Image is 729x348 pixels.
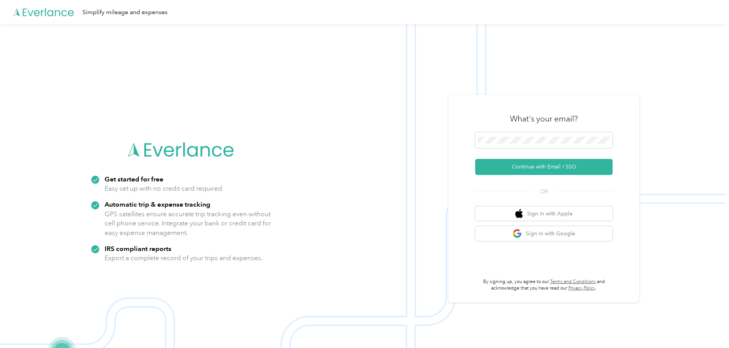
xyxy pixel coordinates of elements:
[475,226,613,241] button: google logoSign in with Google
[82,8,168,17] div: Simplify mileage and expenses
[513,229,522,238] img: google logo
[568,285,595,291] a: Privacy Policy
[105,253,263,263] p: Export a complete record of your trips and expenses.
[475,278,613,292] p: By signing up, you agree to our and acknowledge that you have read our .
[475,206,613,221] button: apple logoSign in with Apple
[105,244,171,253] strong: IRS compliant reports
[510,113,578,124] h3: What's your email?
[105,209,271,238] p: GPS satellites ensure accurate trip tracking even without cell phone service. Integrate your bank...
[105,200,210,208] strong: Automatic trip & expense tracking
[531,188,557,196] span: OR
[105,175,163,183] strong: Get started for free
[550,279,596,285] a: Terms and Conditions
[515,209,523,219] img: apple logo
[105,184,222,193] p: Easy set up with no credit card required
[686,305,729,348] iframe: Everlance-gr Chat Button Frame
[475,159,613,175] button: Continue with Email / SSO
